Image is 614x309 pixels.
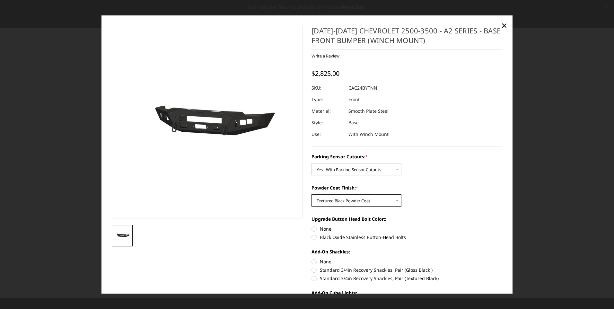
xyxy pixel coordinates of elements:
span: $2,825.00 [311,69,339,78]
label: Parking Sensor Cutouts: [311,154,503,160]
label: Add-On Cube Lights: [311,289,503,296]
dd: CAC24BYTNN [348,83,377,94]
dd: With Winch Mount [348,129,389,140]
a: 2024-2025 Chevrolet 2500-3500 - A2 Series - Base Front Bumper (winch mount) [112,26,303,218]
dt: Material: [311,106,344,117]
label: Standard 3/4in Recovery Shackles, Pair (Textured Black) [311,275,503,282]
label: None [311,226,503,233]
iframe: Chat Widget [582,278,614,309]
dd: Front [348,94,360,106]
span: × [501,18,507,32]
h1: [DATE]-[DATE] Chevrolet 2500-3500 - A2 Series - Base Front Bumper (winch mount) [311,26,503,50]
img: 2024-2025 Chevrolet 2500-3500 - A2 Series - Base Front Bumper (winch mount) [114,232,131,240]
label: Black Oxide Stainless Button-Head Bolts [311,234,503,241]
a: Close [499,20,509,31]
dd: Smooth Plate Steel [348,106,389,117]
dt: Type: [311,94,344,106]
dd: Base [348,117,359,129]
dt: Style: [311,117,344,129]
label: Standard 3/4in Recovery Shackles, Pair (Gloss Black ) [311,267,503,273]
a: Write a Review [311,53,339,59]
dt: SKU: [311,83,344,94]
label: Add-On Shackles: [311,249,503,255]
label: None [311,259,503,265]
label: Upgrade Button Head Bolt Color:: [311,216,503,223]
label: Powder Coat Finish: [311,185,503,191]
dt: Use: [311,129,344,140]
